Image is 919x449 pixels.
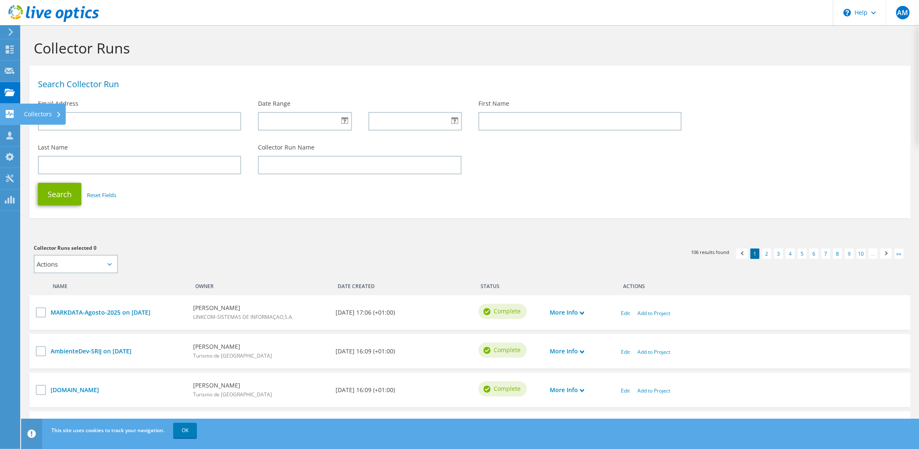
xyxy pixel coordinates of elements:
span: Turismo de [GEOGRAPHIC_DATA] [193,352,272,359]
div: Status [474,278,545,291]
label: Collector Run Name [258,143,314,152]
a: 3 [774,249,783,259]
b: [PERSON_NAME] [193,381,272,390]
a: Reset Fields [87,191,116,199]
b: [PERSON_NAME] [193,342,272,351]
button: Search [38,183,81,206]
a: Add to Project [637,310,670,317]
span: Complete [494,346,521,355]
span: AM [896,6,910,19]
span: 106 results found [691,249,730,256]
span: This site uses cookies to track your navigation. [51,427,164,434]
a: More Info [550,347,584,356]
a: [DOMAIN_NAME] [51,385,185,395]
a: 4 [786,249,795,259]
a: More Info [550,308,584,317]
div: Date Created [332,278,474,291]
b: [DATE] 16:09 (+01:00) [336,347,395,356]
a: OK [173,423,197,438]
b: [DATE] 17:06 (+01:00) [336,308,395,317]
a: »» [895,249,904,259]
span: Complete [494,385,521,394]
a: … [868,249,878,259]
label: Email Address [38,99,78,108]
div: Owner [189,278,331,291]
span: LINKCOM-SISTEMAS DE INFORMAÇAO,S.A. [193,313,293,321]
a: Add to Project [637,387,670,394]
label: Date Range [258,99,290,108]
a: 6 [809,249,819,259]
span: Turismo de [GEOGRAPHIC_DATA] [193,391,272,398]
a: 7 [821,249,830,259]
a: 10 [857,249,866,259]
a: AmbienteDev-SRIJ on [DATE] [51,347,185,356]
b: [PERSON_NAME] [193,303,293,313]
a: Edit [621,310,630,317]
a: Add to Project [637,348,670,355]
h1: Collector Runs [34,39,902,57]
label: Last Name [38,143,68,152]
a: 8 [833,249,842,259]
div: Name [46,278,189,291]
a: MARKDATA-Agosto-2025 on [DATE] [51,308,185,317]
svg: \n [844,9,851,16]
a: 2 [762,249,771,259]
div: Collectors [20,104,66,125]
a: 1 [750,249,760,259]
a: Edit [621,387,630,394]
a: Edit [621,348,630,355]
label: First Name [478,99,509,108]
div: Actions [617,278,902,291]
h1: Search Collector Run [38,80,898,88]
a: More Info [550,385,584,395]
a: 5 [798,249,807,259]
b: [DATE] 16:09 (+01:00) [336,385,395,395]
h3: Collector Runs selected 0 [34,243,462,253]
a: 9 [845,249,854,259]
span: Complete [494,307,521,316]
